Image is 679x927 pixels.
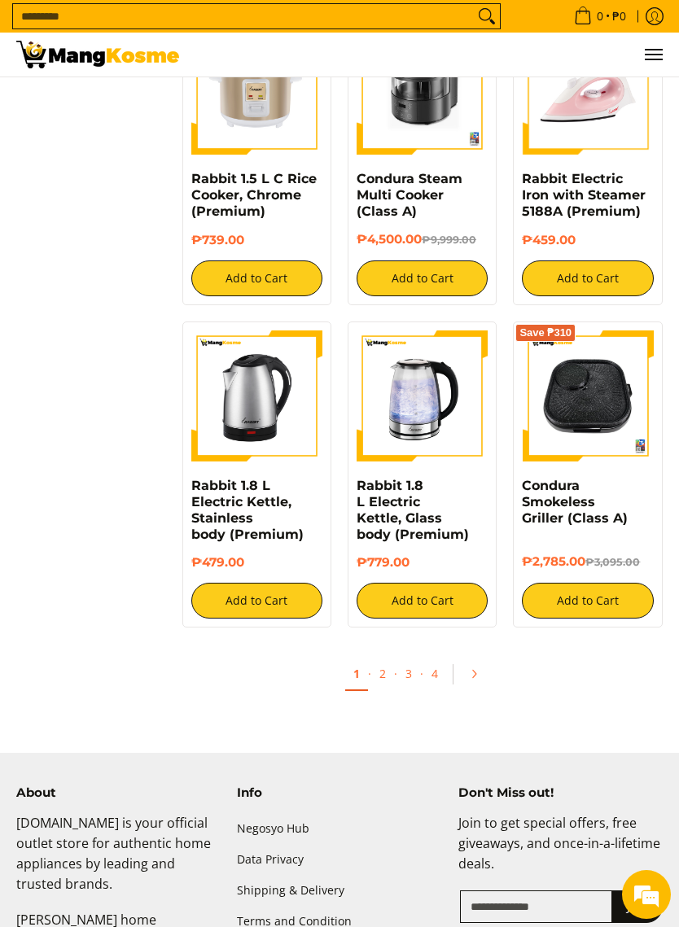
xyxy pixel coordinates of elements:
[458,785,663,801] h4: Don't Miss out!
[191,478,304,542] a: Rabbit 1.8 L Electric Kettle, Stainless body (Premium)
[357,555,488,571] h6: ₱779.00
[191,24,322,155] img: https://mangkosme.com/products/rabbit-1-5-l-c-rice-cooker-chrome-class-a
[345,658,368,691] a: 1
[368,666,371,681] span: ·
[191,330,322,461] img: Rabbit 1.8 L Electric Kettle, Stainless body (Premium)
[191,260,322,296] button: Add to Cart
[522,171,646,219] a: Rabbit Electric Iron with Steamer 5188A (Premium)
[357,260,488,296] button: Add to Cart
[174,652,672,704] ul: Pagination
[94,203,225,367] span: We're online!
[611,890,663,923] button: Join
[420,666,423,681] span: ·
[522,583,653,619] button: Add to Cart
[522,24,653,155] img: https://mangkosme.com/products/rabbit-eletric-iron-with-steamer-5188a-class-a
[522,330,653,461] img: condura-smokeless-griller-full-view-mang-kosme
[357,232,488,248] h6: ₱4,500.00
[77,83,248,104] div: Chat with us now
[458,813,663,890] p: Join to get special offers, free giveaways, and once-in-a-lifetime deals.
[474,4,500,28] button: Search
[195,33,663,77] nav: Main Menu
[357,171,462,219] a: Condura Steam Multi Cooker (Class A)
[643,33,663,77] button: Menu
[522,260,653,296] button: Add to Cart
[522,554,653,571] h6: ₱2,785.00
[237,785,441,801] h4: Info
[594,11,606,22] span: 0
[357,24,488,155] img: Condura Steam Multi Cooker (Class A)
[16,785,221,801] h4: About
[191,555,322,571] h6: ₱479.00
[237,875,441,906] a: Shipping & Delivery
[237,844,441,875] a: Data Privacy
[191,583,322,619] button: Add to Cart
[16,813,221,910] p: [DOMAIN_NAME] is your official outlet store for authentic home appliances by leading and trusted ...
[423,658,446,689] a: 4
[397,658,420,689] a: 3
[569,7,631,25] span: •
[357,478,469,542] a: Rabbit 1.8 L Electric Kettle, Glass body (Premium)
[371,658,394,689] a: 2
[585,556,640,568] del: ₱3,095.00
[237,813,441,844] a: Negosyo Hub
[394,666,397,681] span: ·
[191,171,317,219] a: Rabbit 1.5 L C Rice Cooker, Chrome (Premium)
[519,328,572,338] span: Save ₱310
[195,33,663,77] ul: Customer Navigation
[191,233,322,248] h6: ₱739.00
[16,41,179,68] img: Small Appliances l Mang Kosme: Home Appliances Warehouse Sale
[357,330,488,461] img: Rabbit 1.8 L Electric Kettle, Glass body (Premium)
[522,233,653,248] h6: ₱459.00
[522,478,628,526] a: Condura Smokeless Griller (Class A)
[610,11,629,22] span: ₱0
[422,234,476,246] del: ₱9,999.00
[357,583,488,619] button: Add to Cart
